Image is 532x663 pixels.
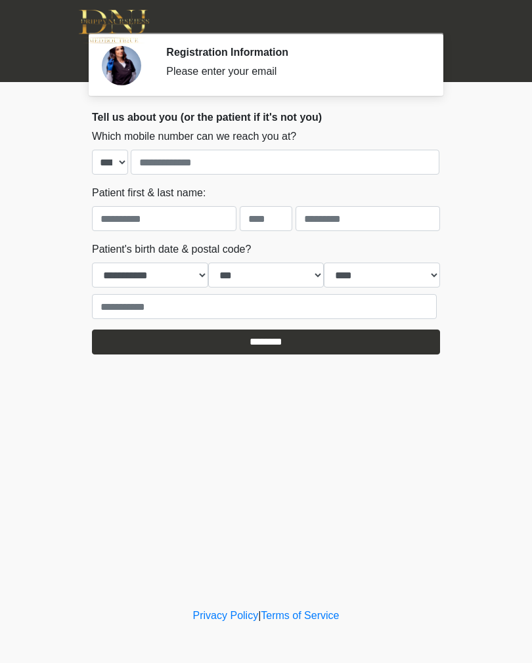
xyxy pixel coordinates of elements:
[102,46,141,85] img: Agent Avatar
[261,610,339,621] a: Terms of Service
[166,64,420,79] div: Please enter your email
[92,129,296,144] label: Which mobile number can we reach you at?
[193,610,259,621] a: Privacy Policy
[258,610,261,621] a: |
[79,10,149,43] img: DNJ Med Boutique Logo
[92,185,206,201] label: Patient first & last name:
[92,111,440,123] h2: Tell us about you (or the patient if it's not you)
[92,242,251,257] label: Patient's birth date & postal code?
